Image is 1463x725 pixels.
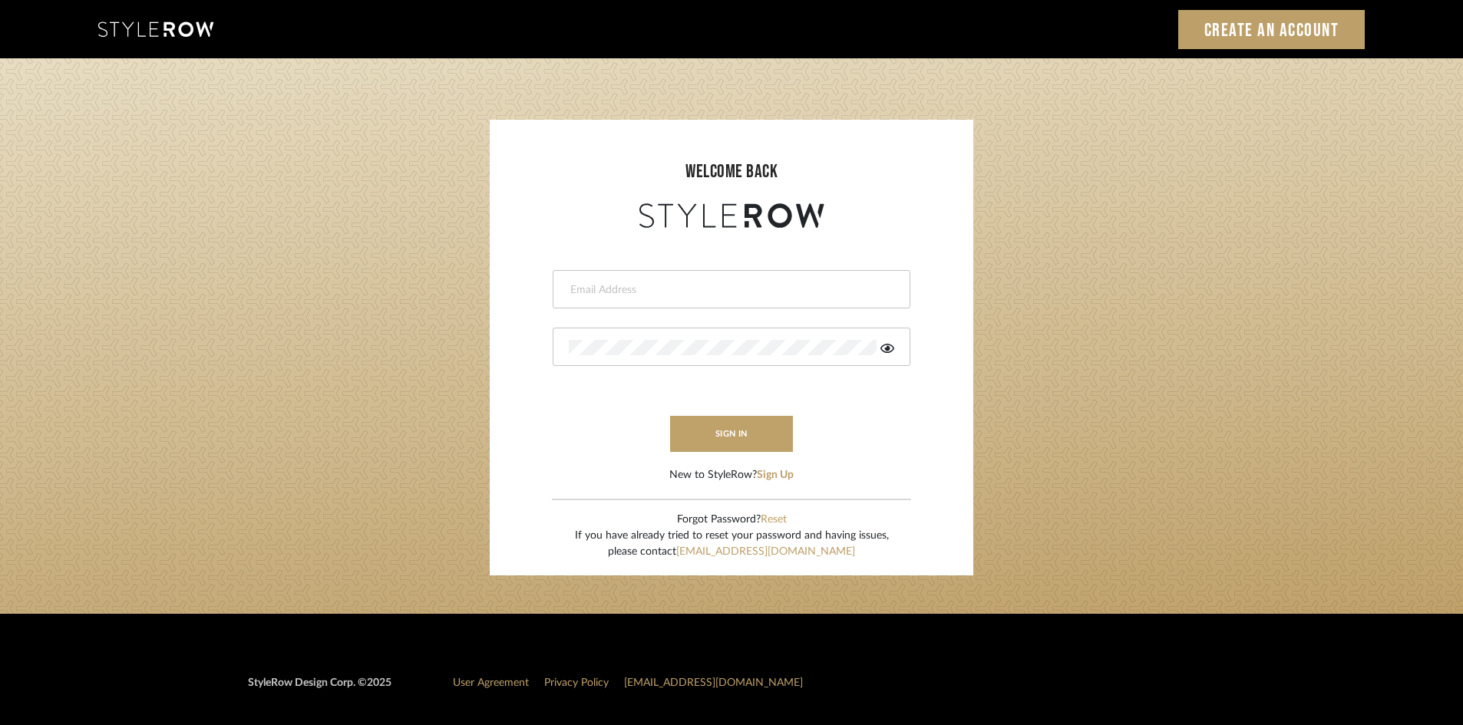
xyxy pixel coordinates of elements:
[248,675,391,704] div: StyleRow Design Corp. ©2025
[669,467,794,483] div: New to StyleRow?
[757,467,794,483] button: Sign Up
[569,282,890,298] input: Email Address
[1178,10,1366,49] a: Create an Account
[575,528,889,560] div: If you have already tried to reset your password and having issues, please contact
[670,416,793,452] button: sign in
[544,677,609,688] a: Privacy Policy
[453,677,529,688] a: User Agreement
[575,512,889,528] div: Forgot Password?
[676,546,855,557] a: [EMAIL_ADDRESS][DOMAIN_NAME]
[624,677,803,688] a: [EMAIL_ADDRESS][DOMAIN_NAME]
[761,512,787,528] button: Reset
[505,158,958,186] div: welcome back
